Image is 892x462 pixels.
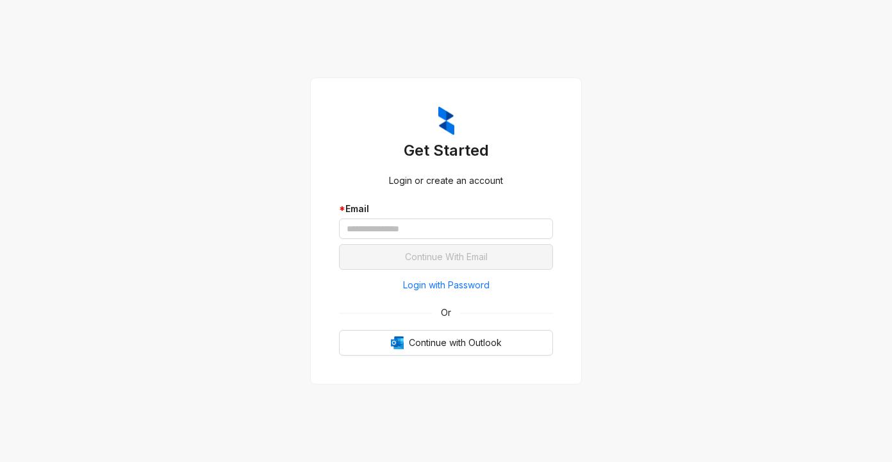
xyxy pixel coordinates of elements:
div: Login or create an account [339,174,553,188]
img: Outlook [391,336,404,349]
button: Login with Password [339,275,553,295]
span: Or [432,306,460,320]
div: Email [339,202,553,216]
img: ZumaIcon [438,106,454,136]
button: Continue With Email [339,244,553,270]
button: OutlookContinue with Outlook [339,330,553,356]
span: Login with Password [403,278,490,292]
h3: Get Started [339,140,553,161]
span: Continue with Outlook [409,336,502,350]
